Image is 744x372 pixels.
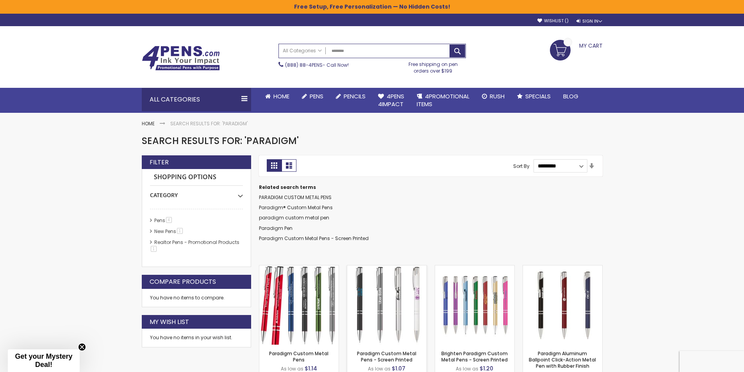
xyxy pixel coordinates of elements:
span: Search results for: 'paradigm' [142,134,299,147]
button: Close teaser [78,343,86,351]
span: 1 [151,246,157,252]
a: Wishlist [537,18,569,24]
img: Paradigm Plus Custom Metal Pens [259,265,339,345]
a: Paradigm Custom Metal Pens - Screen Printed [259,235,369,242]
span: As low as [281,365,303,372]
span: 1 [177,228,183,234]
span: Specials [525,92,551,100]
img: Paradigm Custom Metal Pens - Screen Printed [347,265,426,345]
a: Realtor Pens - Promotional Products1 [150,239,239,253]
strong: Compare Products [150,278,216,286]
img: Brighten Paradigm Custom Metal Pens - Screen Printed [435,265,514,345]
a: Paradigm Custom Metal Pens - Screen Printed [347,265,426,272]
strong: My Wish List [150,318,189,326]
span: Home [273,92,289,100]
strong: Grid [267,159,282,172]
span: 4Pens 4impact [378,92,404,108]
div: You have no items in your wish list. [150,335,243,341]
a: Pens [296,88,330,105]
a: Home [259,88,296,105]
a: Pens4 [152,217,175,224]
a: Rush [476,88,511,105]
a: All Categories [279,44,326,57]
a: New Pens1 [152,228,186,235]
a: PARADIGM CUSTOM METAL PENS [259,194,332,201]
a: Paradigm® Custom Metal Pens [259,204,333,211]
span: 4PROMOTIONAL ITEMS [417,92,469,108]
a: 4Pens4impact [372,88,410,113]
span: 4 [166,217,172,223]
a: Paradigm Aluminum Ballpoint Click-Action Metal Pen with Rubber Finish [523,265,602,272]
a: Pencils [330,88,372,105]
strong: Filter [150,158,169,167]
div: Sign In [576,18,602,24]
a: 4PROMOTIONALITEMS [410,88,476,113]
a: Paradigm Custom Metal Pens - Screen Printed [357,350,416,363]
span: Blog [563,92,578,100]
img: Paradigm Aluminum Ballpoint Click-Action Metal Pen with Rubber Finish [523,265,602,345]
a: (888) 88-4PENS [285,62,323,68]
span: As low as [456,365,478,372]
a: Blog [557,88,585,105]
span: - Call Now! [285,62,349,68]
div: Free shipping on pen orders over $199 [400,58,466,74]
div: You have no items to compare. [142,289,251,307]
img: 4Pens Custom Pens and Promotional Products [142,46,220,71]
label: Sort By [513,162,530,169]
a: Brighten Paradigm Custom Metal Pens - Screen Printed [435,265,514,272]
a: Specials [511,88,557,105]
span: Get your Mystery Deal! [15,352,72,368]
a: Paradigm Aluminum Ballpoint Click-Action Metal Pen with Rubber Finish [529,350,596,369]
a: Paradigm Plus Custom Metal Pens [259,265,339,272]
span: Pencils [344,92,366,100]
span: Pens [310,92,323,100]
span: As low as [368,365,391,372]
strong: Search results for: 'paradigm' [170,120,248,127]
a: Home [142,120,155,127]
span: Rush [490,92,505,100]
a: Paradigm Custom Metal Pens [269,350,328,363]
a: Paradigm Pen [259,225,293,231]
span: All Categories [283,48,322,54]
div: Get your Mystery Deal!Close teaser [8,349,80,372]
strong: Shopping Options [150,169,243,186]
a: paradigm custom metal pen [259,214,329,221]
div: Category [150,186,243,199]
div: All Categories [142,88,251,111]
dt: Related search terms [259,184,603,190]
a: Brighten Paradigm Custom Metal Pens - Screen Printed [441,350,508,363]
iframe: Google Customer Reviews [680,351,744,372]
